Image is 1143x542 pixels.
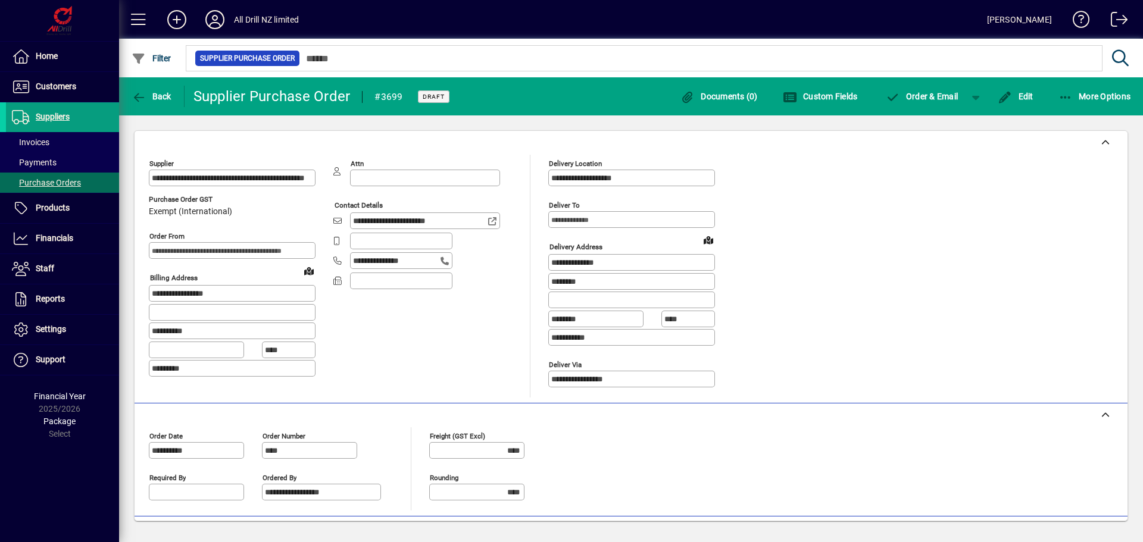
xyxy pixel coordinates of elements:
[149,159,174,168] mat-label: Supplier
[549,360,582,368] mat-label: Deliver via
[234,10,299,29] div: All Drill NZ limited
[879,86,964,107] button: Order & Email
[263,473,296,481] mat-label: Ordered by
[36,82,76,91] span: Customers
[158,9,196,30] button: Add
[998,92,1033,101] span: Edit
[6,193,119,223] a: Products
[987,10,1052,29] div: [PERSON_NAME]
[6,42,119,71] a: Home
[1102,2,1128,41] a: Logout
[6,224,119,253] a: Financials
[6,173,119,193] a: Purchase Orders
[12,178,81,187] span: Purchase Orders
[149,232,185,240] mat-label: Order from
[549,159,602,168] mat-label: Delivery Location
[6,315,119,344] a: Settings
[1064,2,1090,41] a: Knowledge Base
[374,87,402,106] div: #3699
[885,92,958,101] span: Order & Email
[680,92,758,101] span: Documents (0)
[193,87,351,106] div: Supplier Purchase Order
[780,86,861,107] button: Custom Fields
[132,92,171,101] span: Back
[36,51,58,61] span: Home
[783,92,858,101] span: Custom Fields
[129,86,174,107] button: Back
[699,230,718,249] a: View on map
[36,294,65,303] span: Reports
[149,196,232,203] span: Purchase Order GST
[149,207,232,217] span: Exempt (International)
[351,159,364,168] mat-label: Attn
[677,86,761,107] button: Documents (0)
[149,473,186,481] mat-label: Required by
[6,284,119,314] a: Reports
[43,416,76,426] span: Package
[129,48,174,69] button: Filter
[36,324,66,334] span: Settings
[149,431,183,440] mat-label: Order date
[196,9,234,30] button: Profile
[36,233,73,243] span: Financials
[299,261,318,280] a: View on map
[549,201,580,209] mat-label: Deliver To
[430,431,485,440] mat-label: Freight (GST excl)
[430,473,458,481] mat-label: Rounding
[6,254,119,284] a: Staff
[995,86,1036,107] button: Edit
[6,72,119,102] a: Customers
[36,203,70,212] span: Products
[263,431,305,440] mat-label: Order number
[34,391,86,401] span: Financial Year
[200,52,295,64] span: Supplier Purchase Order
[36,264,54,273] span: Staff
[423,93,445,101] span: Draft
[36,355,65,364] span: Support
[132,54,171,63] span: Filter
[119,86,185,107] app-page-header-button: Back
[12,158,57,167] span: Payments
[6,345,119,375] a: Support
[6,132,119,152] a: Invoices
[1058,92,1131,101] span: More Options
[6,152,119,173] a: Payments
[1055,86,1134,107] button: More Options
[12,137,49,147] span: Invoices
[36,112,70,121] span: Suppliers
